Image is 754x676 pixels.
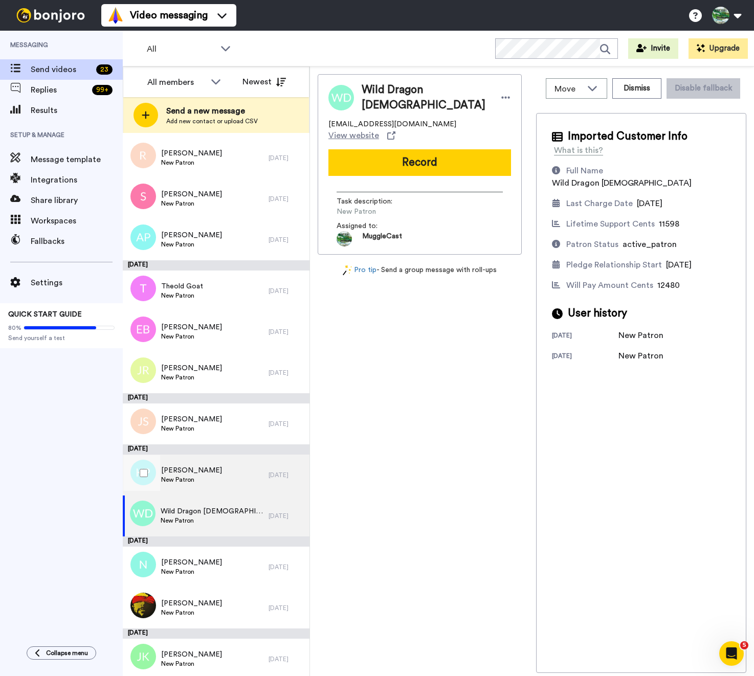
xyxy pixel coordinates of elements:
span: Send a new message [166,105,258,117]
div: [DATE] [269,369,304,377]
span: New Patron [161,424,222,433]
span: New Patron [161,332,222,341]
span: Wild Dragon [DEMOGRAPHIC_DATA] [161,506,263,516]
span: [PERSON_NAME] [161,322,222,332]
span: Wild Dragon [DEMOGRAPHIC_DATA] [552,179,692,187]
img: eb.png [130,317,156,342]
span: Message template [31,153,123,166]
span: Theold Goat [161,281,203,291]
img: t.png [130,276,156,301]
span: [PERSON_NAME] [161,148,222,159]
div: [DATE] [269,512,304,520]
span: All [147,43,215,55]
span: [PERSON_NAME] [161,649,222,660]
div: [DATE] [269,154,304,162]
div: [DATE] [269,604,304,612]
span: Task description : [337,196,408,207]
span: Move [555,83,582,95]
img: n.png [130,552,156,577]
span: [DATE] [666,261,692,269]
div: All members [147,76,206,88]
div: [DATE] [269,471,304,479]
span: Workspaces [31,215,123,227]
span: Integrations [31,174,123,186]
img: wd.png [130,501,156,526]
img: Image of Wild Dragon Lady [328,85,354,110]
span: Fallbacks [31,235,123,247]
span: New Patron [161,516,263,525]
button: Upgrade [689,38,748,59]
span: Send videos [31,63,92,76]
div: [DATE] [269,420,304,428]
span: [PERSON_NAME] [161,230,222,240]
span: View website [328,129,379,142]
span: Wild Dragon [DEMOGRAPHIC_DATA] [362,82,490,113]
div: [DATE] [552,331,618,342]
span: [PERSON_NAME] [161,189,222,199]
span: Collapse menu [46,649,88,657]
img: s.png [130,184,156,209]
img: js.png [130,409,156,434]
a: Pro tip [343,265,376,276]
span: QUICK START GUIDE [8,311,82,318]
span: New Patron [161,159,222,167]
div: [DATE] [123,536,309,547]
img: vm-color.svg [107,7,124,24]
span: Replies [31,84,88,96]
span: Video messaging [130,8,208,22]
span: New Patron [161,199,222,208]
span: 5 [740,641,748,649]
img: jk.png [130,644,156,669]
div: Patron Status [566,238,618,251]
div: New Patron [618,329,670,342]
button: Record [328,149,511,176]
span: New Patron [337,207,434,217]
div: What is this? [554,144,603,156]
div: [DATE] [123,260,309,271]
span: [EMAIL_ADDRESS][DOMAIN_NAME] [328,119,456,129]
span: Send yourself a test [8,334,115,342]
span: active_patron [623,240,677,249]
span: New Patron [161,568,222,576]
a: Invite [628,38,678,59]
div: 23 [96,64,113,75]
div: [DATE] [269,236,304,244]
div: Last Charge Date [566,197,633,210]
span: [PERSON_NAME] [161,557,222,568]
div: [DATE] [123,628,309,639]
span: New Patron [161,291,203,300]
div: [DATE] [269,655,304,663]
img: r.png [130,143,156,168]
span: New Patron [161,660,222,668]
span: 80% [8,324,21,332]
div: [DATE] [552,352,618,362]
img: jr.png [130,357,156,383]
span: [PERSON_NAME] [161,598,222,609]
div: [DATE] [269,563,304,571]
span: [DATE] [637,199,662,208]
span: [PERSON_NAME] [161,465,222,476]
span: New Patron [161,609,222,617]
div: 99 + [92,85,113,95]
button: Dismiss [612,78,661,99]
button: Collapse menu [27,646,96,660]
span: New Patron [161,240,222,249]
div: Pledge Relationship Start [566,259,662,271]
span: Add new contact or upload CSV [166,117,258,125]
div: Lifetime Support Cents [566,218,655,230]
span: New Patron [161,373,222,381]
span: MuggleCast [362,231,402,246]
div: New Patron [618,350,670,362]
div: [DATE] [123,393,309,403]
span: 11598 [659,220,679,228]
span: User history [568,306,627,321]
img: bj-logo-header-white.svg [12,8,89,22]
div: [DATE] [269,195,304,203]
img: magic-wand.svg [343,265,352,276]
button: Newest [235,72,294,92]
div: [DATE] [269,328,304,336]
span: Share library [31,194,123,207]
iframe: Intercom live chat [719,641,744,666]
div: [DATE] [269,287,304,295]
button: Disable fallback [667,78,740,99]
